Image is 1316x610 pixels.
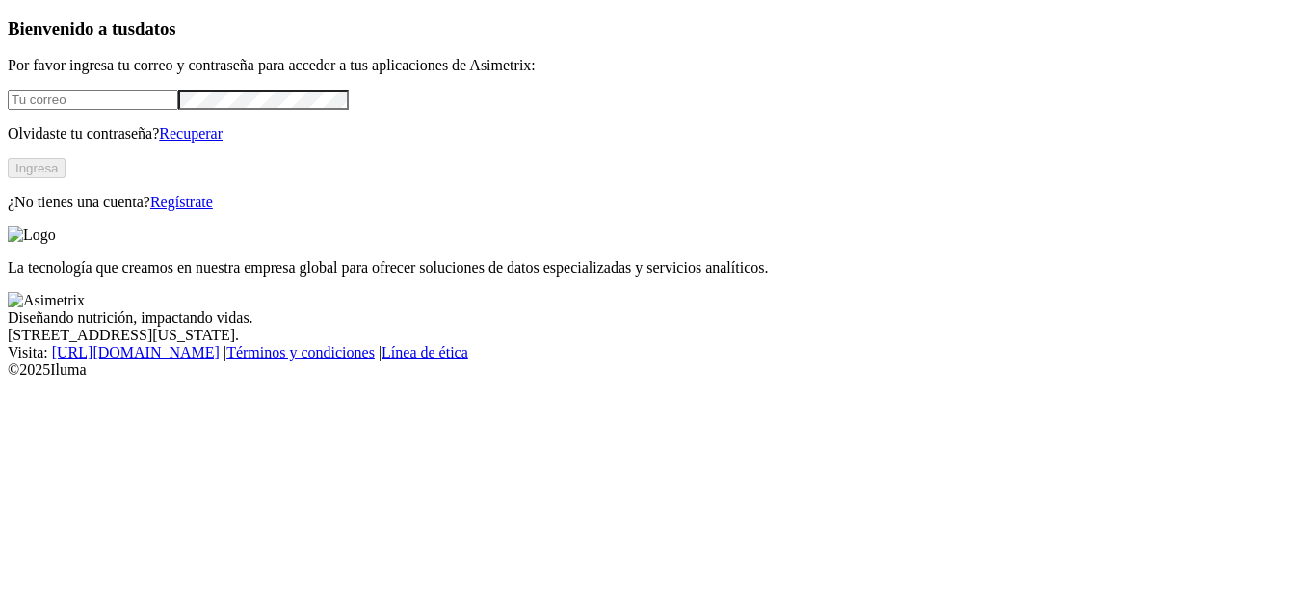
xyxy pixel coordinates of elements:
[135,18,176,39] span: datos
[159,125,223,142] a: Recuperar
[226,344,375,360] a: Términos y condiciones
[8,226,56,244] img: Logo
[8,90,178,110] input: Tu correo
[382,344,468,360] a: Línea de ética
[8,327,1308,344] div: [STREET_ADDRESS][US_STATE].
[8,57,1308,74] p: Por favor ingresa tu correo y contraseña para acceder a tus aplicaciones de Asimetrix:
[8,125,1308,143] p: Olvidaste tu contraseña?
[8,344,1308,361] div: Visita : | |
[8,361,1308,379] div: © 2025 Iluma
[52,344,220,360] a: [URL][DOMAIN_NAME]
[8,158,66,178] button: Ingresa
[8,309,1308,327] div: Diseñando nutrición, impactando vidas.
[8,194,1308,211] p: ¿No tienes una cuenta?
[8,259,1308,277] p: La tecnología que creamos en nuestra empresa global para ofrecer soluciones de datos especializad...
[8,292,85,309] img: Asimetrix
[8,18,1308,40] h3: Bienvenido a tus
[150,194,213,210] a: Regístrate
